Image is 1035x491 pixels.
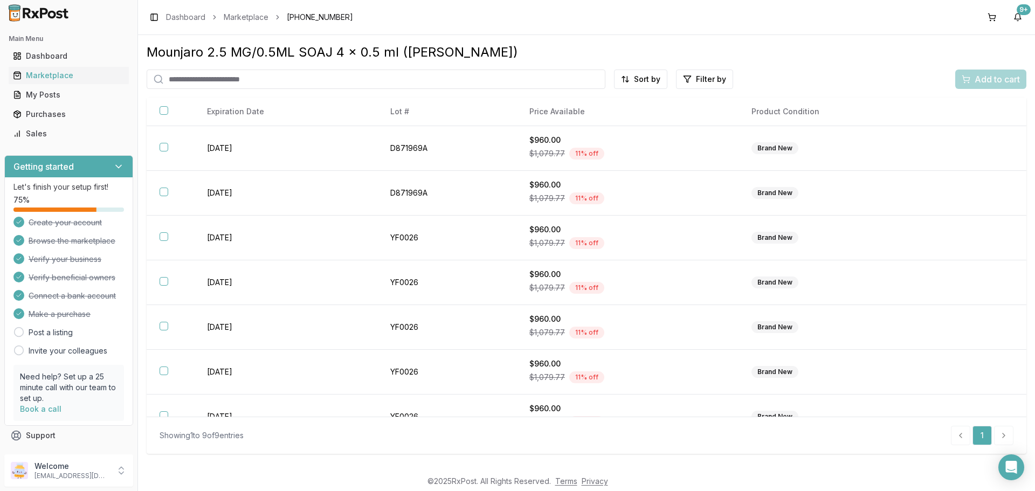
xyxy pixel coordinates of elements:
[4,106,133,123] button: Purchases
[972,426,992,445] a: 1
[160,430,244,441] div: Showing 1 to 9 of 9 entries
[751,276,798,288] div: Brand New
[194,171,377,216] td: [DATE]
[529,238,565,248] span: $1,079.77
[4,125,133,142] button: Sales
[34,461,109,472] p: Welcome
[194,126,377,171] td: [DATE]
[377,216,516,260] td: YF0026
[377,126,516,171] td: D871969A
[529,282,565,293] span: $1,079.77
[1017,4,1031,15] div: 9+
[4,67,133,84] button: Marketplace
[529,403,726,414] div: $960.00
[20,371,118,404] p: Need help? Set up a 25 minute call with our team to set up.
[9,85,129,105] a: My Posts
[9,46,129,66] a: Dashboard
[13,89,125,100] div: My Posts
[9,105,129,124] a: Purchases
[13,182,124,192] p: Let's finish your setup first!
[676,70,733,89] button: Filter by
[4,426,133,445] button: Support
[951,426,1013,445] nav: pagination
[751,366,798,378] div: Brand New
[34,472,109,480] p: [EMAIL_ADDRESS][DOMAIN_NAME]
[13,128,125,139] div: Sales
[9,124,129,143] a: Sales
[569,416,604,428] div: 11 % off
[4,4,73,22] img: RxPost Logo
[516,98,739,126] th: Price Available
[696,74,726,85] span: Filter by
[377,260,516,305] td: YF0026
[4,86,133,103] button: My Posts
[634,74,660,85] span: Sort by
[739,98,946,126] th: Product Condition
[13,109,125,120] div: Purchases
[569,327,604,338] div: 11 % off
[29,272,115,283] span: Verify beneficial owners
[529,179,726,190] div: $960.00
[377,98,516,126] th: Lot #
[26,449,63,460] span: Feedback
[194,260,377,305] td: [DATE]
[582,476,608,486] a: Privacy
[224,12,268,23] a: Marketplace
[377,171,516,216] td: D871969A
[529,314,726,324] div: $960.00
[166,12,353,23] nav: breadcrumb
[529,269,726,280] div: $960.00
[614,70,667,89] button: Sort by
[13,70,125,81] div: Marketplace
[555,476,577,486] a: Terms
[529,224,726,235] div: $960.00
[751,321,798,333] div: Brand New
[998,454,1024,480] div: Open Intercom Messenger
[194,305,377,350] td: [DATE]
[377,305,516,350] td: YF0026
[529,327,565,338] span: $1,079.77
[20,404,61,413] a: Book a call
[569,148,604,160] div: 11 % off
[751,187,798,199] div: Brand New
[529,193,565,204] span: $1,079.77
[11,462,28,479] img: User avatar
[751,232,798,244] div: Brand New
[529,148,565,159] span: $1,079.77
[29,291,116,301] span: Connect a bank account
[9,34,129,43] h2: Main Menu
[287,12,353,23] span: [PHONE_NUMBER]
[166,12,205,23] a: Dashboard
[569,371,604,383] div: 11 % off
[194,350,377,395] td: [DATE]
[529,135,726,146] div: $960.00
[751,411,798,423] div: Brand New
[147,44,1026,61] div: Mounjaro 2.5 MG/0.5ML SOAJ 4 x 0.5 ml ([PERSON_NAME])
[4,47,133,65] button: Dashboard
[29,217,102,228] span: Create your account
[29,254,101,265] span: Verify your business
[529,358,726,369] div: $960.00
[13,195,30,205] span: 75 %
[9,66,129,85] a: Marketplace
[29,309,91,320] span: Make a purchase
[751,142,798,154] div: Brand New
[29,345,107,356] a: Invite your colleagues
[13,160,74,173] h3: Getting started
[377,350,516,395] td: YF0026
[29,236,115,246] span: Browse the marketplace
[194,395,377,439] td: [DATE]
[1009,9,1026,26] button: 9+
[194,98,377,126] th: Expiration Date
[4,445,133,465] button: Feedback
[569,282,604,294] div: 11 % off
[569,237,604,249] div: 11 % off
[377,395,516,439] td: YF0026
[13,51,125,61] div: Dashboard
[194,216,377,260] td: [DATE]
[29,327,73,338] a: Post a listing
[569,192,604,204] div: 11 % off
[529,372,565,383] span: $1,079.77
[529,417,565,427] span: $1,079.77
